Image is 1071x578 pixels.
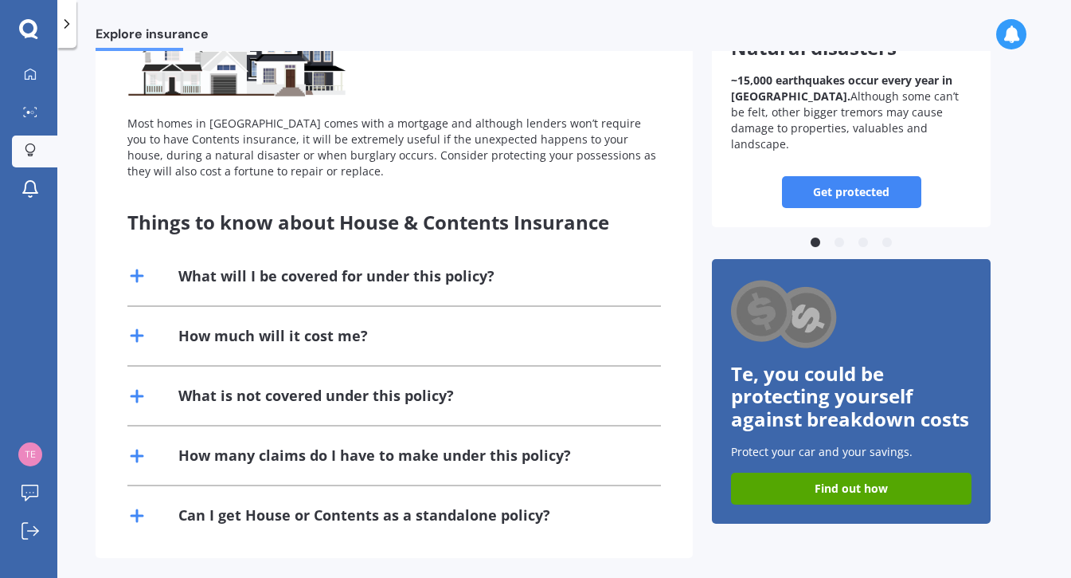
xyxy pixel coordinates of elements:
a: Find out how [731,473,971,505]
div: How many claims do I have to make under this policy? [178,446,571,466]
button: 2 [831,235,847,251]
div: How much will it cost me? [178,326,368,346]
span: Things to know about House & Contents Insurance [127,209,609,235]
p: Although some can’t be felt, other bigger tremors may cause damage to properties, valuables and l... [731,73,971,152]
div: Can I get House or Contents as a standalone policy? [178,505,550,525]
p: Protect your car and your savings. [731,444,971,460]
b: occur every year in [GEOGRAPHIC_DATA]. [731,73,952,104]
a: Get protected [782,176,921,208]
div: Most homes in [GEOGRAPHIC_DATA] comes with a mortgage and although lenders won’t require you to h... [127,116,661,179]
button: 4 [879,235,895,251]
img: 5ddb86d6f8766ee854e3572e1389c20d [18,442,42,466]
img: Cashback [731,278,838,352]
span: Te, you could be protecting yourself against breakdown costs [731,360,969,433]
span: Explore insurance [96,26,209,48]
button: 1 [807,235,823,251]
b: ~15,000 earthquakes [731,73,845,88]
div: What will I be covered for under this policy? [178,266,494,286]
div: What is not covered under this policy? [178,386,454,406]
button: 3 [855,235,871,251]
